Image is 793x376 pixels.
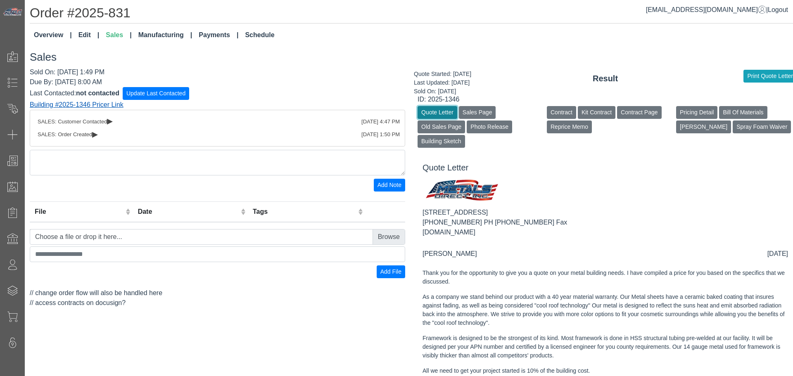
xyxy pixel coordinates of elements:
span: ▸ [107,118,113,123]
p: Thank you for the opportunity to give you a quote on your metal building needs. I have compiled a... [423,269,788,286]
div: Sold On: [DATE] 1:49 PM [30,67,405,77]
button: Kit Contract [578,106,615,119]
a: Sales [102,27,135,43]
button: Contract Page [617,106,662,119]
span: Add Note [378,182,401,188]
button: Update Last Contacted [123,87,189,100]
a: Edit [75,27,103,43]
a: Schedule [242,27,278,43]
button: Sales Page [459,106,496,119]
a: Payments [195,27,242,43]
button: Bill Of Materials [719,106,767,119]
form: Last Contacted: [30,87,405,100]
button: Add Note [374,179,405,192]
h1: Order #2025-831 [30,5,793,24]
div: [DATE] 1:50 PM [361,130,400,139]
div: Quote Started: [DATE] [414,70,471,78]
span: Add File [380,268,401,275]
span: ▸ [92,131,98,137]
button: Old Sales Page [418,121,465,133]
span: Update Last Contacted [126,90,185,97]
img: Metals Direct Inc Logo [2,7,23,17]
div: Sold On: [DATE] [414,87,471,96]
div: SALES: Order Created [38,130,397,139]
a: Overview [31,27,75,43]
button: Pricing Detail [676,106,717,119]
div: Due By: [DATE] 8:00 AM [30,77,405,87]
h3: Sales [30,51,793,64]
div: Last Updated: [DATE] [414,78,471,87]
div: Date [138,207,239,217]
div: | [646,5,788,15]
span: Logout [768,6,788,13]
button: Photo Release [467,121,512,133]
p: Framework is designed to be the strongest of its kind. Most framework is done in HSS structural t... [423,334,788,360]
button: Reprice Memo [547,121,592,133]
button: Quote Letter [418,106,457,119]
a: [EMAIL_ADDRESS][DOMAIN_NAME] [646,6,766,13]
div: [STREET_ADDRESS] [PHONE_NUMBER] PH [PHONE_NUMBER] Fax [DOMAIN_NAME] [423,208,788,237]
div: File [35,207,123,217]
div: [PERSON_NAME] [423,249,477,259]
div: SALES: Customer Contacted [38,118,397,126]
div: [DATE] 4:47 PM [361,118,400,126]
button: Contract [547,106,576,119]
h5: Quote Letter [423,163,788,173]
th: Remove [365,201,405,222]
div: Result [418,72,793,85]
button: [PERSON_NAME] [676,121,731,133]
div: Tags [253,207,356,217]
p: As a company we stand behind our product with a 40 year material warranty. Our Metal sheets have ... [423,293,788,327]
div: ID: 2025-1346 [418,95,793,104]
button: Spray Foam Waiver [733,121,791,133]
div: [DATE] [767,249,788,259]
a: Manufacturing [135,27,196,43]
p: All we need to get your project started is 10% of the building cost. [423,367,788,375]
a: Building #2025-1346 Pricer Link [30,101,123,108]
img: MD logo [423,176,503,208]
span: not contacted [76,89,119,96]
button: Add File [377,265,405,278]
button: Building Sketch [418,135,465,148]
